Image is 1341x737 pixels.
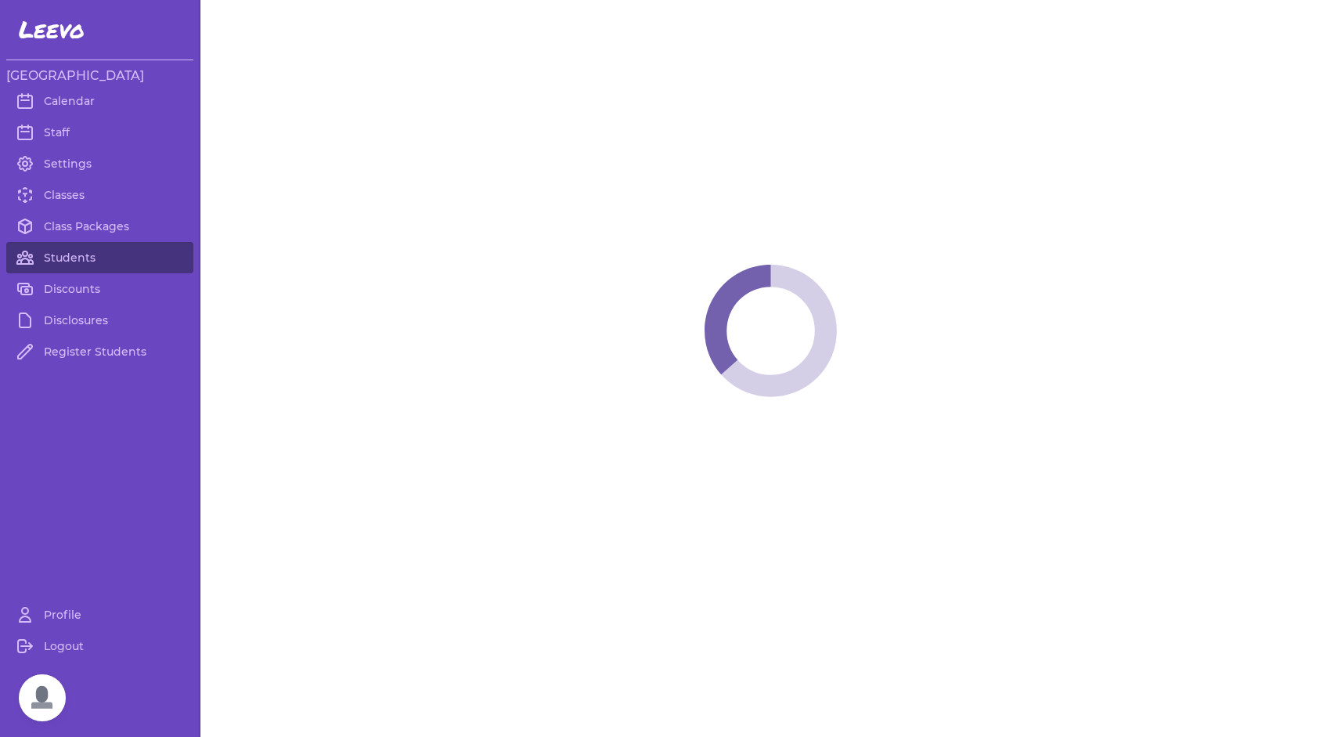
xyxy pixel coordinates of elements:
a: Discounts [6,273,193,305]
h3: [GEOGRAPHIC_DATA] [6,67,193,85]
a: Staff [6,117,193,148]
a: Class Packages [6,211,193,242]
a: Logout [6,630,193,662]
a: Calendar [6,85,193,117]
a: Profile [6,599,193,630]
a: Open chat [19,674,66,721]
a: Register Students [6,336,193,367]
a: Settings [6,148,193,179]
a: Classes [6,179,193,211]
span: Leevo [19,16,85,44]
a: Students [6,242,193,273]
a: Disclosures [6,305,193,336]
